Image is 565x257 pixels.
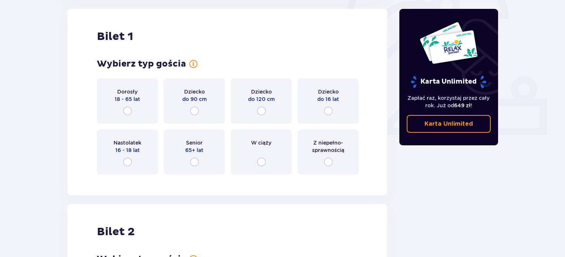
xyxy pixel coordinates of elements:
[115,95,140,103] span: 18 - 65 lat
[97,58,186,70] h3: Wybierz typ gościa
[117,88,138,95] span: Dorosły
[317,95,339,103] span: do 16 lat
[407,115,491,133] a: Karta Unlimited
[318,88,339,95] span: Dziecko
[251,88,272,95] span: Dziecko
[115,146,140,154] span: 16 - 18 lat
[454,102,471,108] span: 649 zł
[182,95,207,103] span: do 90 cm
[304,139,352,154] span: Z niepełno­sprawnością
[184,88,205,95] span: Dziecko
[424,120,473,128] p: Karta Unlimited
[97,225,135,239] h2: Bilet 2
[97,30,133,44] h2: Bilet 1
[185,146,203,154] span: 65+ lat
[251,139,271,146] span: W ciąży
[410,75,487,88] p: Karta Unlimited
[407,94,491,109] p: Zapłać raz, korzystaj przez cały rok. Już od !
[114,139,141,146] span: Nastolatek
[186,139,203,146] span: Senior
[419,21,478,64] img: Dwie karty całoroczne do Suntago z napisem 'UNLIMITED RELAX', na białym tle z tropikalnymi liśćmi...
[248,95,275,103] span: do 120 cm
